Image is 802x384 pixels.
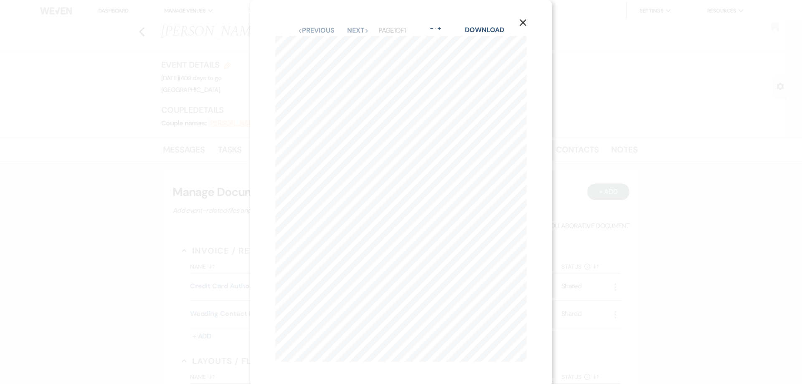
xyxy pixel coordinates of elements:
button: Next [347,27,369,34]
button: - [428,25,435,32]
p: Page 1 of 1 [378,25,406,36]
button: Previous [298,27,334,34]
button: + [436,25,443,32]
a: Download [465,25,504,34]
